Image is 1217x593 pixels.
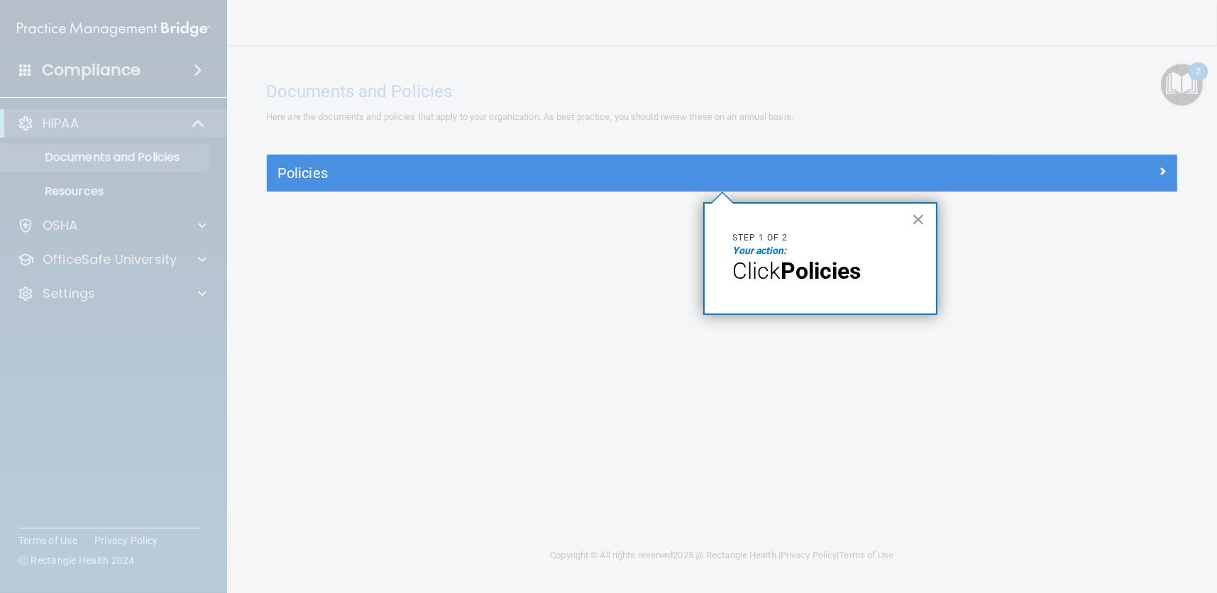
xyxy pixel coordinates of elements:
em: Your action: [733,245,787,256]
iframe: Drift Widget Chat Controller [1146,495,1200,549]
p: Step 1 of 2 [733,232,908,244]
strong: Policies [781,257,861,284]
button: Close [912,208,925,231]
h5: Policies [277,165,939,181]
span: Click [733,257,781,284]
